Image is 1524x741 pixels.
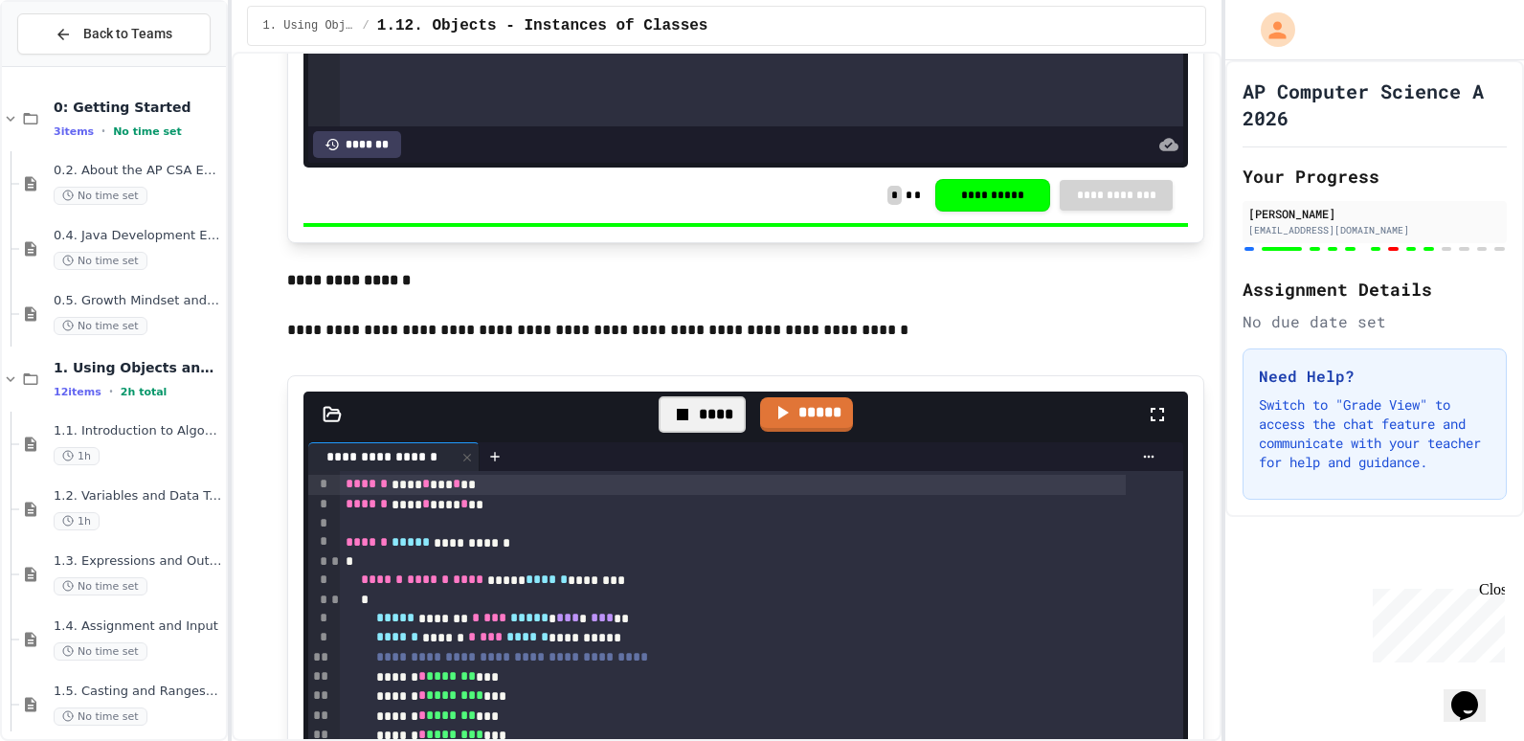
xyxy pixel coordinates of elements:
[54,577,147,595] span: No time set
[263,18,355,34] span: 1. Using Objects and Methods
[54,684,222,700] span: 1.5. Casting and Ranges of Values
[8,8,132,122] div: Chat with us now!Close
[54,252,147,270] span: No time set
[54,317,147,335] span: No time set
[54,512,100,530] span: 1h
[54,386,101,398] span: 12 items
[109,384,113,399] span: •
[101,123,105,139] span: •
[54,423,222,439] span: 1.1. Introduction to Algorithms, Programming, and Compilers
[54,707,147,726] span: No time set
[54,125,94,138] span: 3 items
[121,386,168,398] span: 2h total
[1259,365,1490,388] h3: Need Help?
[1241,8,1300,52] div: My Account
[54,359,222,376] span: 1. Using Objects and Methods
[363,18,370,34] span: /
[54,618,222,635] span: 1.4. Assignment and Input
[83,24,172,44] span: Back to Teams
[1259,395,1490,472] p: Switch to "Grade View" to access the chat feature and communicate with your teacher for help and ...
[1243,163,1507,190] h2: Your Progress
[1365,581,1505,662] iframe: chat widget
[54,293,222,309] span: 0.5. Growth Mindset and Pair Programming
[1444,664,1505,722] iframe: chat widget
[1248,223,1501,237] div: [EMAIL_ADDRESS][DOMAIN_NAME]
[54,99,222,116] span: 0: Getting Started
[54,228,222,244] span: 0.4. Java Development Environments
[54,488,222,505] span: 1.2. Variables and Data Types
[377,14,708,37] span: 1.12. Objects - Instances of Classes
[1243,78,1507,131] h1: AP Computer Science A 2026
[1243,276,1507,303] h2: Assignment Details
[1248,205,1501,222] div: [PERSON_NAME]
[54,163,222,179] span: 0.2. About the AP CSA Exam
[17,13,211,55] button: Back to Teams
[54,642,147,661] span: No time set
[54,447,100,465] span: 1h
[113,125,182,138] span: No time set
[1243,310,1507,333] div: No due date set
[54,187,147,205] span: No time set
[54,553,222,570] span: 1.3. Expressions and Output [New]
